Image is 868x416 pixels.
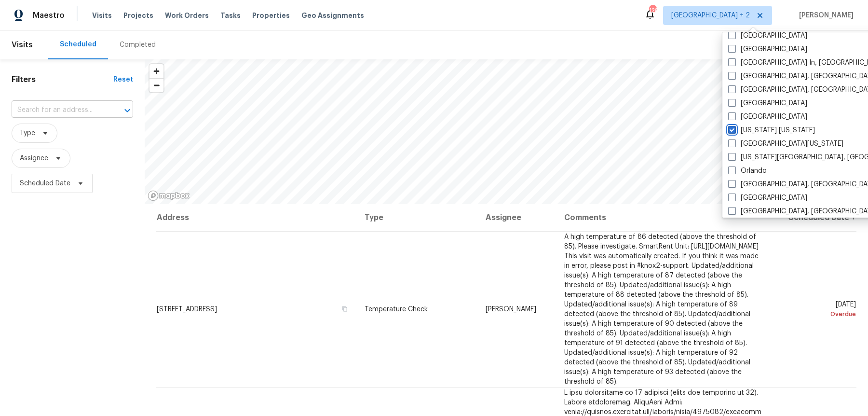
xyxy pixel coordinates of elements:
[556,204,767,231] th: Comments
[145,59,868,204] canvas: Map
[365,306,428,313] span: Temperature Check
[301,11,364,20] span: Geo Assignments
[728,44,807,54] label: [GEOGRAPHIC_DATA]
[220,12,241,19] span: Tasks
[252,11,290,20] span: Properties
[728,31,807,41] label: [GEOGRAPHIC_DATA]
[156,204,357,231] th: Address
[123,11,153,20] span: Projects
[340,305,349,313] button: Copy Address
[12,75,113,84] h1: Filters
[774,301,856,319] span: [DATE]
[12,34,33,55] span: Visits
[728,98,807,108] label: [GEOGRAPHIC_DATA]
[149,64,163,78] button: Zoom in
[20,153,48,163] span: Assignee
[148,190,190,201] a: Mapbox homepage
[121,104,134,117] button: Open
[60,40,96,49] div: Scheduled
[149,79,163,92] span: Zoom out
[165,11,209,20] span: Work Orders
[728,139,843,149] label: [GEOGRAPHIC_DATA][US_STATE]
[649,6,656,15] div: 128
[12,103,106,118] input: Search for an address...
[157,306,217,313] span: [STREET_ADDRESS]
[728,112,807,122] label: [GEOGRAPHIC_DATA]
[728,193,807,203] label: [GEOGRAPHIC_DATA]
[33,11,65,20] span: Maestro
[113,75,133,84] div: Reset
[728,166,767,176] label: Orlando
[149,78,163,92] button: Zoom out
[795,11,854,20] span: [PERSON_NAME]
[774,309,856,319] div: Overdue
[120,40,156,50] div: Completed
[92,11,112,20] span: Visits
[767,204,856,231] th: Scheduled Date ↑
[671,11,750,20] span: [GEOGRAPHIC_DATA] + 2
[357,204,478,231] th: Type
[564,234,759,385] span: A high temperature of 86 detected (above the threshold of 85). Please investigate. SmartRent Unit...
[728,125,815,135] label: [US_STATE] [US_STATE]
[20,179,70,188] span: Scheduled Date
[20,128,35,138] span: Type
[486,306,536,313] span: [PERSON_NAME]
[478,204,556,231] th: Assignee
